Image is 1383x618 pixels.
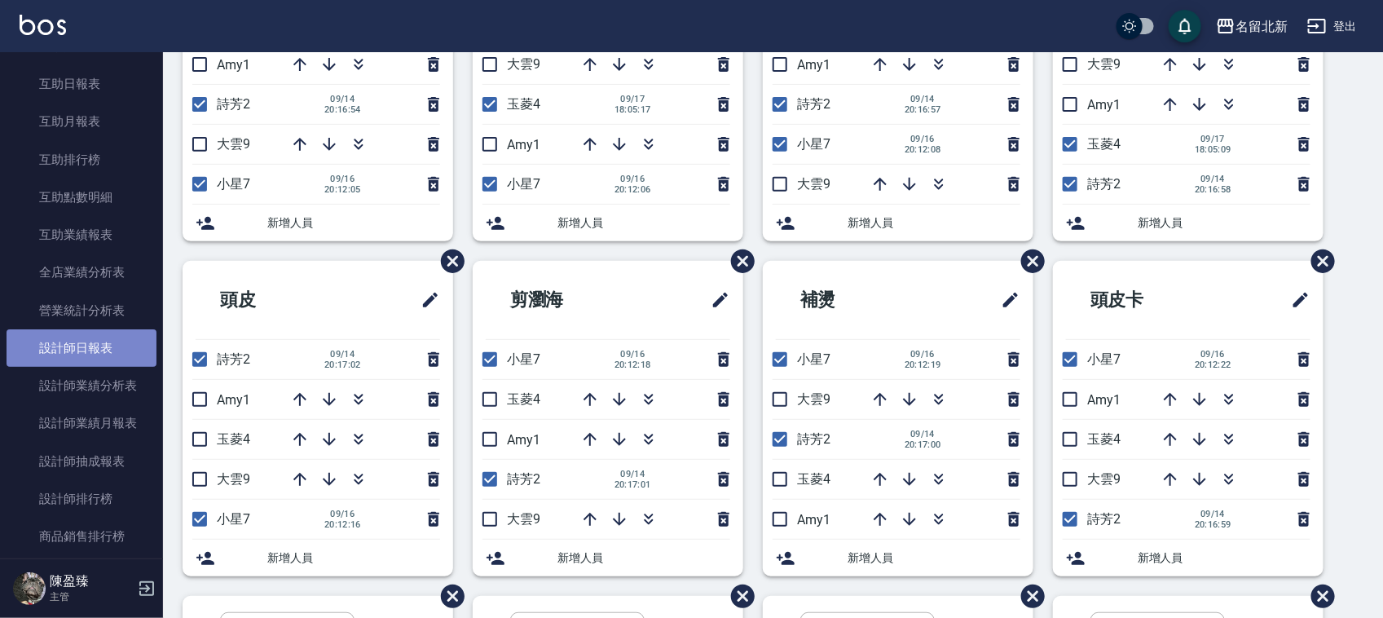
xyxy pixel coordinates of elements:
[217,176,250,192] span: 小星7
[507,56,540,72] span: 大雲9
[1138,550,1310,567] span: 新增人員
[196,271,346,329] h2: 頭皮
[1087,431,1121,447] span: 玉菱4
[905,94,941,104] span: 09/14
[324,174,361,184] span: 09/16
[1195,134,1231,144] span: 09/17
[217,136,250,152] span: 大雲9
[7,404,156,442] a: 設計師業績月報表
[614,479,651,490] span: 20:17:01
[905,429,941,439] span: 09/14
[7,443,156,480] a: 設計師抽成報表
[50,573,133,589] h5: 陳盈臻
[507,391,540,407] span: 玉菱4
[217,431,250,447] span: 玉菱4
[848,214,1020,232] span: 新增人員
[797,471,830,487] span: 玉菱4
[557,214,730,232] span: 新增人員
[7,329,156,367] a: 設計師日報表
[905,360,941,370] span: 20:12:19
[7,480,156,518] a: 設計師排行榜
[183,540,453,576] div: 新增人員
[7,367,156,404] a: 設計師業績分析表
[20,15,66,35] img: Logo
[797,431,830,447] span: 詩芳2
[848,550,1020,567] span: 新增人員
[614,360,651,370] span: 20:12:18
[991,280,1020,320] span: 修改班表的標題
[1053,540,1324,576] div: 新增人員
[217,471,250,487] span: 大雲9
[1087,392,1121,408] span: Amy1
[1087,351,1121,367] span: 小星7
[614,469,651,479] span: 09/14
[1087,511,1121,527] span: 詩芳2
[797,96,830,112] span: 詩芳2
[1009,237,1047,285] span: 刪除班表
[217,96,250,112] span: 詩芳2
[473,205,743,241] div: 新增人員
[1066,271,1225,329] h2: 頭皮卡
[267,214,440,232] span: 新增人員
[797,512,830,528] span: Amy1
[217,57,250,73] span: Amy1
[614,94,651,104] span: 09/17
[7,103,156,140] a: 互助月報表
[429,237,467,285] span: 刪除班表
[905,104,941,115] span: 20:16:57
[1195,349,1231,360] span: 09/16
[1301,11,1363,42] button: 登出
[217,511,250,527] span: 小星7
[7,555,156,593] a: 商品消耗明細
[1087,471,1121,487] span: 大雲9
[507,471,540,487] span: 詩芳2
[797,391,830,407] span: 大雲9
[183,205,453,241] div: 新增人員
[7,65,156,103] a: 互助日報表
[1195,144,1231,155] span: 18:05:09
[7,179,156,216] a: 互助點數明細
[614,104,651,115] span: 18:05:17
[1209,10,1294,43] button: 名留北新
[763,540,1033,576] div: 新增人員
[324,509,361,519] span: 09/16
[324,94,361,104] span: 09/14
[507,176,540,192] span: 小星7
[797,57,830,73] span: Amy1
[267,550,440,567] span: 新增人員
[507,511,540,527] span: 大雲9
[324,360,361,370] span: 20:17:02
[557,550,730,567] span: 新增人員
[324,104,361,115] span: 20:16:54
[1235,16,1288,37] div: 名留北新
[797,176,830,192] span: 大雲9
[1169,10,1201,42] button: save
[7,141,156,179] a: 互助排行榜
[776,271,926,329] h2: 補燙
[1053,205,1324,241] div: 新增人員
[507,351,540,367] span: 小星7
[217,351,250,367] span: 詩芳2
[1138,214,1310,232] span: 新增人員
[1195,509,1231,519] span: 09/14
[7,254,156,291] a: 全店業績分析表
[7,518,156,555] a: 商品銷售排行榜
[1281,280,1310,320] span: 修改班表的標題
[797,136,830,152] span: 小星7
[473,540,743,576] div: 新增人員
[50,589,133,604] p: 主管
[797,351,830,367] span: 小星7
[507,137,540,152] span: Amy1
[719,237,757,285] span: 刪除班表
[1195,174,1231,184] span: 09/14
[507,96,540,112] span: 玉菱4
[1195,360,1231,370] span: 20:12:22
[507,432,540,448] span: Amy1
[1087,56,1121,72] span: 大雲9
[614,184,651,195] span: 20:12:06
[905,134,941,144] span: 09/16
[1195,184,1231,195] span: 20:16:58
[905,349,941,360] span: 09/16
[411,280,440,320] span: 修改班表的標題
[324,349,361,360] span: 09/14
